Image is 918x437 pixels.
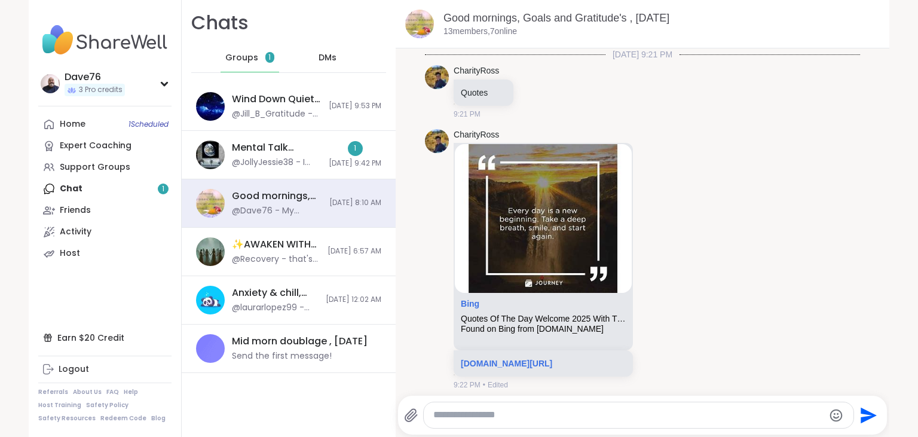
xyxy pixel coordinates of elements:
[483,380,485,390] span: •
[425,65,449,89] img: https://sharewell-space-live.sfo3.digitaloceanspaces.com/user-generated/d0fef3f8-78cb-4349-b608-1...
[329,158,381,169] span: [DATE] 9:42 PM
[461,87,506,99] p: Quotes
[73,388,102,396] a: About Us
[854,402,881,429] button: Send
[38,359,172,380] a: Logout
[232,350,332,362] div: Send the first message!
[196,140,225,169] img: Mental Talk Space: Supporting One Another, Oct 13
[232,108,322,120] div: @Jill_B_Gratitude - They are very comforting to me. You have good energy Ms. Queen of the Night <3
[454,380,481,390] span: 9:22 PM
[461,314,626,324] div: Quotes Of The Day Welcome 2025 With These Inspiring New Year Quotes
[461,324,626,334] div: Found on Bing from [DOMAIN_NAME]
[38,157,172,178] a: Support Groups
[196,286,225,314] img: Anxiety & chill, Oct 12
[461,359,552,368] a: [DOMAIN_NAME][URL]
[38,114,172,135] a: Home1Scheduled
[151,414,166,423] a: Blog
[443,26,517,38] p: 13 members, 7 online
[329,101,381,111] span: [DATE] 9:53 PM
[38,200,172,221] a: Friends
[605,48,680,60] span: [DATE] 9:21 PM
[329,198,381,208] span: [DATE] 8:10 AM
[232,157,322,169] div: @JollyJessie38 - I have sessions for anyone that need them [DATE] and [DATE] almost all day and t...
[455,144,632,293] img: Quotes Of The Day Welcome 2025 With These Inspiring New Year Quotes
[232,93,322,106] div: Wind Down Quiet Body Doubling - [DATE]
[488,380,508,390] span: Edited
[232,335,368,348] div: Mid morn doublage , [DATE]
[38,327,172,349] div: Earn $20 Credit
[829,408,843,423] button: Emoji picker
[196,334,225,363] img: Mid morn doublage , Oct 13
[232,190,322,203] div: Good mornings, Goals and Gratitude's , [DATE]
[196,92,225,121] img: Wind Down Quiet Body Doubling - Monday, Oct 13
[60,140,131,152] div: Expert Coaching
[232,253,320,265] div: @Recovery - that's amazing imagery!
[60,161,130,173] div: Support Groups
[461,299,479,308] a: Attachment
[38,401,81,410] a: Host Training
[232,141,322,154] div: Mental Talk Space: Supporting One Another, [DATE]
[225,52,258,64] span: Groups
[38,221,172,243] a: Activity
[65,71,125,84] div: Dave76
[38,19,172,61] img: ShareWell Nav Logo
[443,12,669,24] a: Good mornings, Goals and Gratitude's , [DATE]
[106,388,119,396] a: FAQ
[191,10,249,36] h1: Chats
[60,118,85,130] div: Home
[60,247,80,259] div: Host
[38,388,68,396] a: Referrals
[454,129,499,141] a: CharityRoss
[41,74,60,93] img: Dave76
[326,295,381,305] span: [DATE] 12:02 AM
[60,204,91,216] div: Friends
[232,238,320,251] div: ✨AWAKEN WITH BEAUTIFUL SOULS✨, [DATE]
[128,120,169,129] span: 1 Scheduled
[405,10,434,38] img: Good mornings, Goals and Gratitude's , Oct 13
[232,286,319,300] div: Anxiety & chill, [DATE]
[196,237,225,266] img: ✨AWAKEN WITH BEAUTIFUL SOULS✨, Oct 13
[38,135,172,157] a: Expert Coaching
[346,53,356,62] iframe: Spotlight
[124,388,138,396] a: Help
[86,401,128,410] a: Safety Policy
[348,141,363,156] div: 1
[433,409,824,421] textarea: Type your message
[425,129,449,153] img: https://sharewell-space-live.sfo3.digitaloceanspaces.com/user-generated/d0fef3f8-78cb-4349-b608-1...
[454,109,481,120] span: 9:21 PM
[38,243,172,264] a: Host
[454,65,499,77] a: CharityRoss
[328,246,381,256] span: [DATE] 6:57 AM
[196,189,225,218] img: Good mornings, Goals and Gratitude's , Oct 13
[100,414,146,423] a: Redeem Code
[38,414,96,423] a: Safety Resources
[59,363,89,375] div: Logout
[232,205,322,217] div: @Dave76 - My Thoughts for you @[PERSON_NAME]
[268,53,271,63] span: 1
[79,85,123,95] span: 3 Pro credits
[319,52,336,64] span: DMs
[232,302,319,314] div: @laurarlopez99 - you got this!!! just keep going one day at a time! or one minute, one second, etc.
[60,226,91,238] div: Activity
